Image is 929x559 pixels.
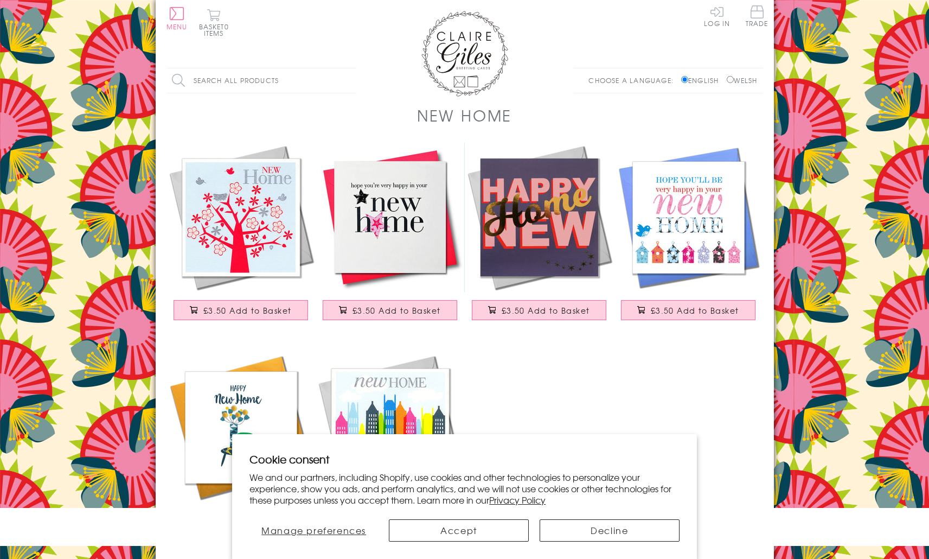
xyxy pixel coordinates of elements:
[421,11,508,97] img: Claire Giles Greetings Cards
[502,305,590,316] span: £3.50 Add to Basket
[199,9,229,36] button: Basket0 items
[614,143,763,292] img: New Home Card, Colourful Houses, Hope you'll be very happy in your New Home
[174,300,308,320] button: £3.50 Add to Basket
[316,353,465,541] a: New Home Card, City, New Home, Embossed and Foiled text £3.50 Add to Basket
[353,305,441,316] span: £3.50 Add to Basket
[316,143,465,292] img: New Home Card, Pink Star, Embellished with a padded star
[203,305,292,316] span: £3.50 Add to Basket
[489,493,546,506] a: Privacy Policy
[465,143,614,292] img: New Home Card, Pink on Plum Happy New Home, with gold foil
[465,143,614,331] a: New Home Card, Pink on Plum Happy New Home, with gold foil £3.50 Add to Basket
[249,472,680,505] p: We and our partners, including Shopify, use cookies and other technologies to personalize your ex...
[166,353,316,541] a: New Home Card, Flowers & Phone, New Home, Embellished with colourful pompoms £3.75 Add to Basket
[614,143,763,331] a: New Home Card, Colourful Houses, Hope you'll be very happy in your New Home £3.50 Add to Basket
[249,519,378,542] button: Manage preferences
[389,519,529,542] button: Accept
[651,305,739,316] span: £3.50 Add to Basket
[681,75,724,85] label: English
[540,519,680,542] button: Decline
[316,143,465,331] a: New Home Card, Pink Star, Embellished with a padded star £3.50 Add to Basket
[345,68,356,93] input: Search
[621,300,755,320] button: £3.50 Add to Basket
[704,5,730,27] a: Log In
[316,353,465,502] img: New Home Card, City, New Home, Embossed and Foiled text
[417,104,512,126] h1: New Home
[204,22,229,38] span: 0 items
[166,353,316,502] img: New Home Card, Flowers & Phone, New Home, Embellished with colourful pompoms
[166,22,188,31] span: Menu
[323,300,457,320] button: £3.50 Add to Basket
[472,300,606,320] button: £3.50 Add to Basket
[166,68,356,93] input: Search all products
[166,143,316,331] a: New Home Card, Tree, New Home, Embossed and Foiled text £3.50 Add to Basket
[746,5,768,29] a: Trade
[166,7,188,30] button: Menu
[727,75,758,85] label: Welsh
[166,143,316,292] img: New Home Card, Tree, New Home, Embossed and Foiled text
[681,76,688,83] input: English
[746,5,768,27] span: Trade
[588,75,679,85] p: Choose a language:
[249,452,680,467] h2: Cookie consent
[727,76,734,83] input: Welsh
[261,524,366,537] span: Manage preferences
